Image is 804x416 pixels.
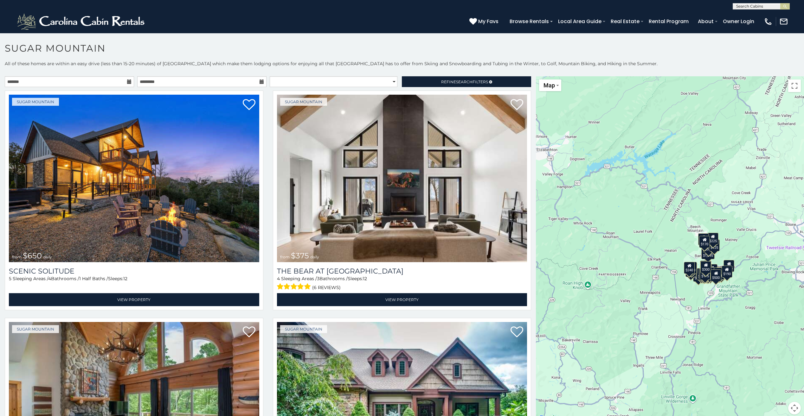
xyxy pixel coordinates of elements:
[708,233,718,245] div: $225
[9,95,259,262] img: Scenic Solitude
[555,16,605,27] a: Local Area Guide
[714,268,725,280] div: $195
[506,16,552,27] a: Browse Rentals
[441,79,488,84] span: Refine Filters
[277,275,527,292] div: Sleeping Areas / Bathrooms / Sleeps:
[9,276,11,281] span: 5
[312,283,341,292] span: (6 reviews)
[12,255,22,259] span: from
[280,98,327,106] a: Sugar Mountain
[698,233,709,245] div: $240
[291,251,309,260] span: $375
[79,276,108,281] span: 1 Half Baths /
[711,269,722,281] div: $500
[277,293,527,306] a: View Property
[280,255,290,259] span: from
[9,293,259,306] a: View Property
[724,260,735,272] div: $155
[277,267,527,275] a: The Bear At [GEOGRAPHIC_DATA]
[123,276,127,281] span: 12
[699,268,710,280] div: $155
[700,268,711,280] div: $175
[12,325,59,333] a: Sugar Mountain
[310,255,319,259] span: daily
[23,251,42,260] span: $650
[456,79,473,84] span: Search
[43,255,52,259] span: daily
[243,326,255,339] a: Add to favorites
[363,276,367,281] span: 12
[539,79,561,91] button: Change map style
[684,262,695,274] div: $240
[511,98,523,112] a: Add to favorites
[701,247,715,259] div: $1,095
[788,402,801,414] button: Map camera controls
[544,82,555,89] span: Map
[280,325,327,333] a: Sugar Mountain
[722,266,732,278] div: $190
[700,261,711,273] div: $190
[700,261,711,273] div: $300
[709,239,720,251] div: $125
[511,326,523,339] a: Add to favorites
[12,98,59,106] a: Sugar Mountain
[9,267,259,275] a: Scenic Solitude
[788,79,801,92] button: Toggle fullscreen view
[695,16,717,27] a: About
[48,276,51,281] span: 4
[402,76,531,87] a: RefineSearchFilters
[277,276,280,281] span: 4
[707,264,717,276] div: $200
[9,275,259,292] div: Sleeping Areas / Bathrooms / Sleeps:
[277,95,527,262] img: The Bear At Sugar Mountain
[720,16,757,27] a: Owner Login
[608,16,643,27] a: Real Estate
[243,98,255,112] a: Add to favorites
[277,267,527,275] h3: The Bear At Sugar Mountain
[16,12,147,31] img: White-1-2.png
[317,276,319,281] span: 3
[779,17,788,26] img: mail-regular-white.png
[646,16,692,27] a: Rental Program
[764,17,773,26] img: phone-regular-white.png
[699,236,710,248] div: $170
[9,95,259,262] a: Scenic Solitude from $650 daily
[469,17,500,26] a: My Favs
[478,17,498,25] span: My Favs
[277,95,527,262] a: The Bear At Sugar Mountain from $375 daily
